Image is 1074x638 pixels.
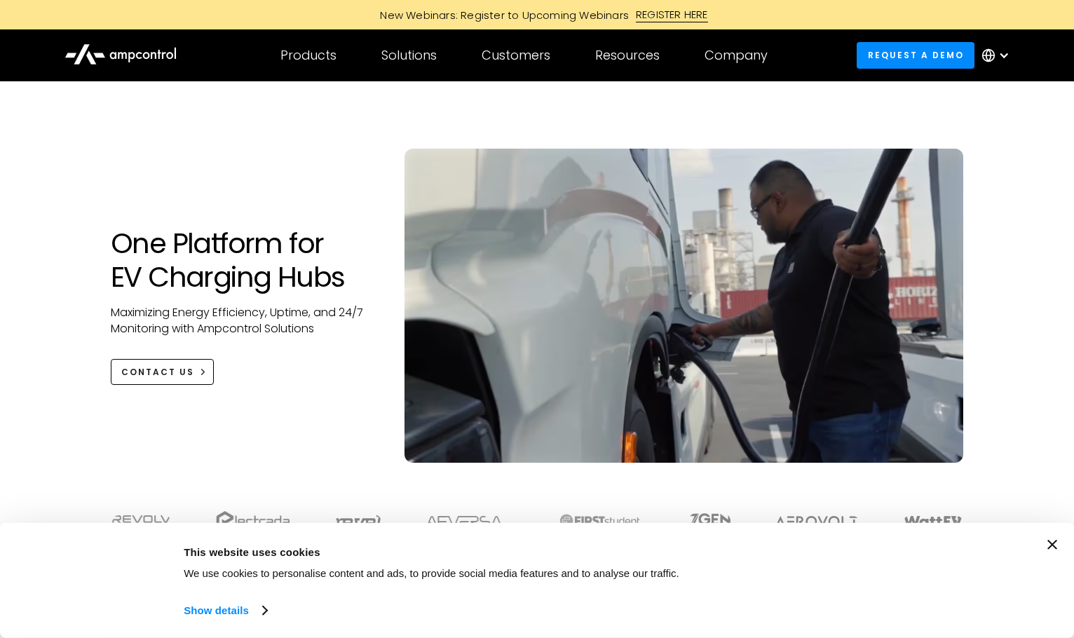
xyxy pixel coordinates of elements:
[775,516,859,527] img: Aerovolt Logo
[121,366,194,379] div: CONTACT US
[280,48,337,63] div: Products
[381,48,437,63] div: Solutions
[184,600,266,621] a: Show details
[111,359,214,385] a: CONTACT US
[482,48,550,63] div: Customers
[821,540,1021,581] button: Okay
[111,226,376,294] h1: One Platform for EV Charging Hubs
[705,48,768,63] div: Company
[216,511,290,531] img: electrada logo
[111,305,376,337] p: Maximizing Energy Efficiency, Uptime, and 24/7 Monitoring with Ampcontrol Solutions
[857,42,974,68] a: Request a demo
[904,516,963,527] img: WattEV logo
[184,567,679,579] span: We use cookies to personalise content and ads, to provide social media features and to analyse ou...
[636,7,708,22] div: REGISTER HERE
[595,48,660,63] div: Resources
[1047,540,1057,550] button: Close banner
[222,7,852,22] a: New Webinars: Register to Upcoming WebinarsREGISTER HERE
[366,8,636,22] div: New Webinars: Register to Upcoming Webinars
[184,543,789,560] div: This website uses cookies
